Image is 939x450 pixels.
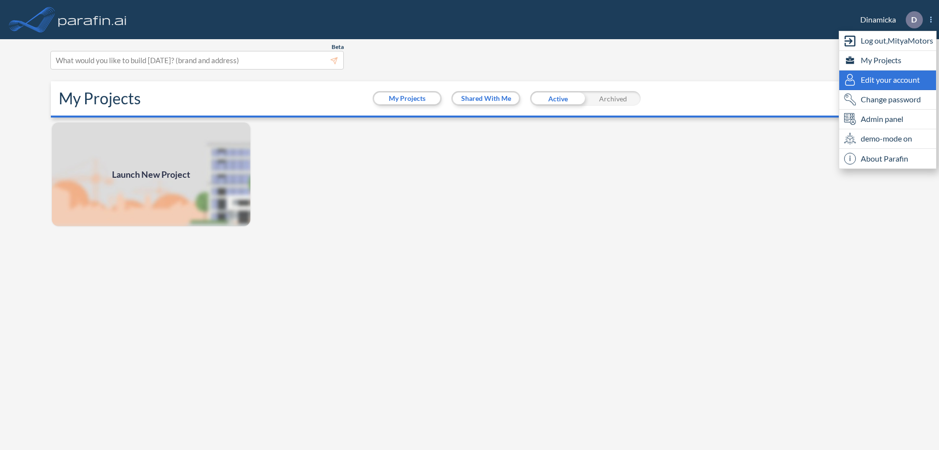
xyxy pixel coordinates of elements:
[112,168,190,181] span: Launch New Project
[59,89,141,108] h2: My Projects
[839,149,936,168] div: About Parafin
[861,113,903,125] span: Admin panel
[51,121,251,227] img: add
[839,110,936,129] div: Admin panel
[861,74,920,86] span: Edit your account
[374,93,440,104] button: My Projects
[839,51,936,71] div: My Projects
[530,91,585,106] div: Active
[846,11,932,28] div: Dinamicka
[585,91,641,106] div: Archived
[453,93,519,104] button: Shared With Me
[839,129,936,149] div: demo-mode on
[861,35,933,47] span: Log out, MityaMotors
[861,133,912,144] span: demo-mode on
[861,153,908,165] span: About Parafin
[839,90,936,110] div: Change password
[56,10,129,29] img: logo
[332,43,344,51] span: Beta
[839,31,936,51] div: Log out
[844,153,856,165] span: i
[861,94,921,105] span: Change password
[861,54,901,66] span: My Projects
[911,15,917,24] p: D
[839,71,936,90] div: Edit user
[51,121,251,227] a: Launch New Project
